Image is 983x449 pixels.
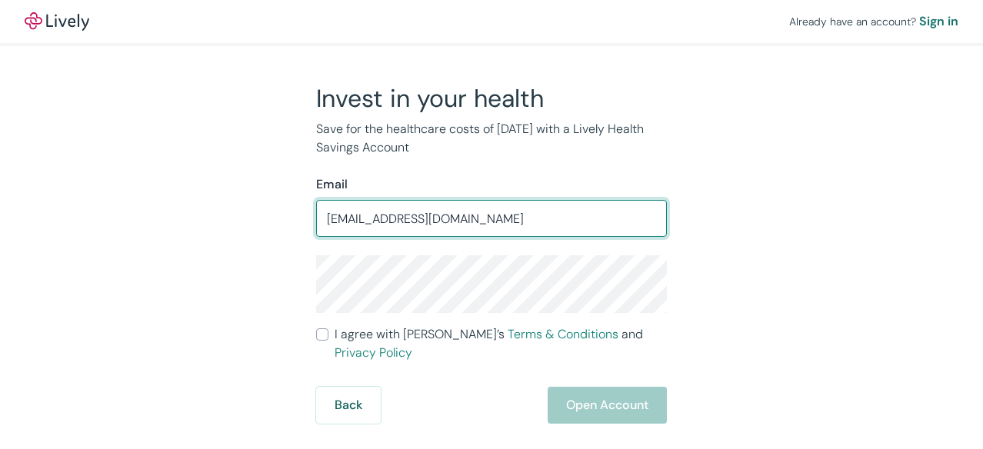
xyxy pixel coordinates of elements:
[508,326,618,342] a: Terms & Conditions
[316,175,348,194] label: Email
[335,325,667,362] span: I agree with [PERSON_NAME]’s and
[919,12,958,31] a: Sign in
[789,12,958,31] div: Already have an account?
[25,12,89,31] img: Lively
[316,83,667,114] h2: Invest in your health
[316,387,381,424] button: Back
[335,344,412,361] a: Privacy Policy
[25,12,89,31] a: LivelyLively
[316,120,667,157] p: Save for the healthcare costs of [DATE] with a Lively Health Savings Account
